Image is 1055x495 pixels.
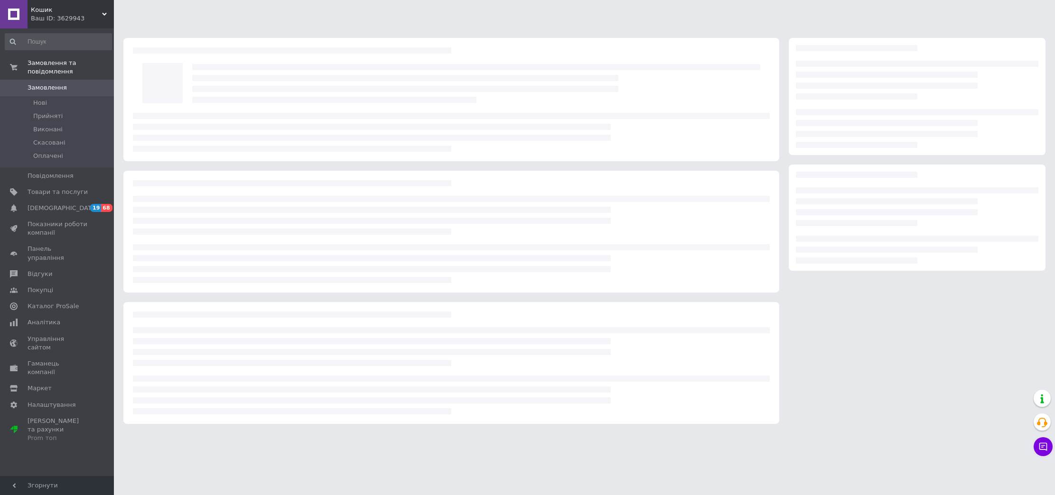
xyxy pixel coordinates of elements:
[28,384,52,393] span: Маркет
[28,318,60,327] span: Аналітика
[31,6,102,14] span: Кошик
[33,125,63,134] span: Виконані
[33,138,65,147] span: Скасовані
[31,14,114,23] div: Ваш ID: 3629943
[28,401,76,409] span: Налаштування
[28,172,74,180] span: Повідомлення
[33,152,63,160] span: Оплачені
[28,204,98,212] span: [DEMOGRAPHIC_DATA]
[101,204,112,212] span: 68
[28,417,88,443] span: [PERSON_NAME] та рахунки
[28,245,88,262] span: Панель управління
[33,112,63,120] span: Прийняті
[28,335,88,352] span: Управління сайтом
[90,204,101,212] span: 19
[28,83,67,92] span: Замовлення
[28,434,88,442] div: Prom топ
[5,33,112,50] input: Пошук
[33,99,47,107] span: Нові
[28,188,88,196] span: Товари та послуги
[1034,437,1053,456] button: Чат з покупцем
[28,220,88,237] span: Показники роботи компанії
[28,59,114,76] span: Замовлення та повідомлення
[28,359,88,376] span: Гаманець компанії
[28,302,79,311] span: Каталог ProSale
[28,270,52,278] span: Відгуки
[28,286,53,294] span: Покупці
